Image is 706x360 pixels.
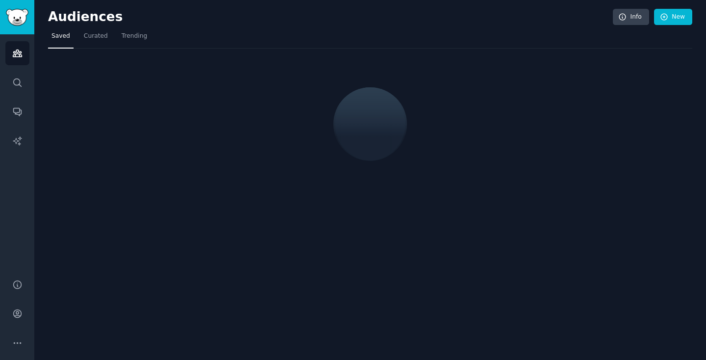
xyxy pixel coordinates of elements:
span: Trending [122,32,147,41]
span: Curated [84,32,108,41]
span: Saved [51,32,70,41]
a: New [654,9,692,26]
a: Curated [80,28,111,49]
a: Trending [118,28,151,49]
h2: Audiences [48,9,613,25]
a: Info [613,9,649,26]
a: Saved [48,28,74,49]
img: GummySearch logo [6,9,28,26]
